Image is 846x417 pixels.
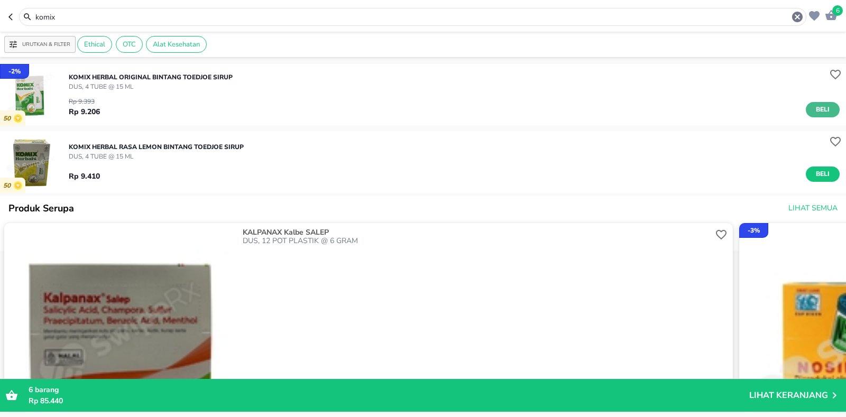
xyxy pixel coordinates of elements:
[814,104,832,115] span: Beli
[34,12,791,23] input: Cari 4000+ produk di sini
[3,115,14,123] p: 50
[832,5,843,16] span: 6
[22,41,70,49] p: Urutkan & Filter
[822,6,838,23] button: 6
[69,142,244,152] p: KOMIX HERBAL RASA LEMON Bintang Toedjoe SIRUP
[69,152,244,161] p: DUS, 4 TUBE @ 15 ML
[69,106,100,117] p: Rp 9.206
[29,396,63,406] span: Rp 85.440
[29,384,749,395] p: barang
[788,202,838,215] span: Lihat Semua
[806,102,840,117] button: Beli
[814,169,832,180] span: Beli
[243,237,713,245] p: DUS, 12 POT PLASTIK @ 6 GRAM
[69,171,100,182] p: Rp 9.410
[77,36,112,53] div: Ethical
[3,182,14,190] p: 50
[69,82,233,91] p: DUS, 4 TUBE @ 15 ML
[78,40,112,49] span: Ethical
[69,72,233,82] p: KOMIX HERBAL ORIGINAL Bintang Toedjoe SIRUP
[69,97,100,106] p: Rp 9.393
[146,40,206,49] span: Alat Kesehatan
[4,36,76,53] button: Urutkan & Filter
[116,36,143,53] div: OTC
[784,199,840,218] button: Lihat Semua
[116,40,142,49] span: OTC
[243,228,711,237] p: KALPANAX Kalbe SALEP
[29,385,33,395] span: 6
[806,166,840,182] button: Beli
[748,226,760,235] p: - 3 %
[8,67,21,76] p: - 2 %
[146,36,207,53] div: Alat Kesehatan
